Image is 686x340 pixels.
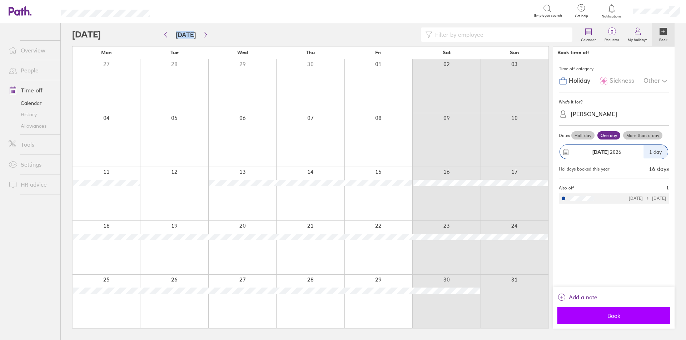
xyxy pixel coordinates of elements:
label: My holidays [623,36,652,42]
div: Book time off [557,50,589,55]
a: Allowances [3,120,60,132]
span: Fri [375,50,382,55]
a: Calendar [577,23,600,46]
button: [DATE] 20261 day [559,141,669,163]
label: More than a day [623,131,662,140]
a: My holidays [623,23,652,46]
strong: [DATE] [592,149,608,155]
a: Book [652,23,675,46]
span: 1 [666,186,669,191]
span: Sun [510,50,519,55]
span: Add a note [569,291,597,303]
div: 16 days [649,166,669,172]
a: History [3,109,60,120]
span: 2026 [592,149,621,155]
div: Other [643,74,669,88]
div: Who's it for? [559,97,669,107]
span: Tue [170,50,179,55]
a: Calendar [3,97,60,109]
span: Employee search [534,14,562,18]
a: Notifications [600,4,623,19]
span: Book [562,313,665,319]
a: HR advice [3,177,60,192]
label: Half day [571,131,595,140]
span: Mon [101,50,112,55]
span: Thu [306,50,315,55]
div: Time off category [559,64,669,74]
span: Sickness [610,77,634,85]
span: Also off [559,186,574,191]
a: Tools [3,137,60,152]
span: Notifications [600,14,623,19]
button: [DATE] [170,29,202,41]
div: [DATE] [DATE] [629,196,666,201]
span: 0 [600,29,623,35]
div: Search [169,7,187,14]
label: One day [597,131,620,140]
span: Holiday [569,77,590,85]
span: Sat [443,50,451,55]
button: Book [557,307,670,324]
button: Add a note [557,291,597,303]
div: [PERSON_NAME] [571,111,617,117]
input: Filter by employee [432,28,568,41]
label: Book [655,36,672,42]
a: Time off [3,83,60,97]
span: Dates [559,133,570,138]
a: Settings [3,157,60,172]
span: Get help [570,14,593,18]
a: Overview [3,43,60,57]
a: 0Requests [600,23,623,46]
span: Wed [237,50,248,55]
div: Holidays booked this year [559,167,610,172]
a: People [3,63,60,77]
label: Requests [600,36,623,42]
div: 1 day [643,145,668,159]
label: Calendar [577,36,600,42]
